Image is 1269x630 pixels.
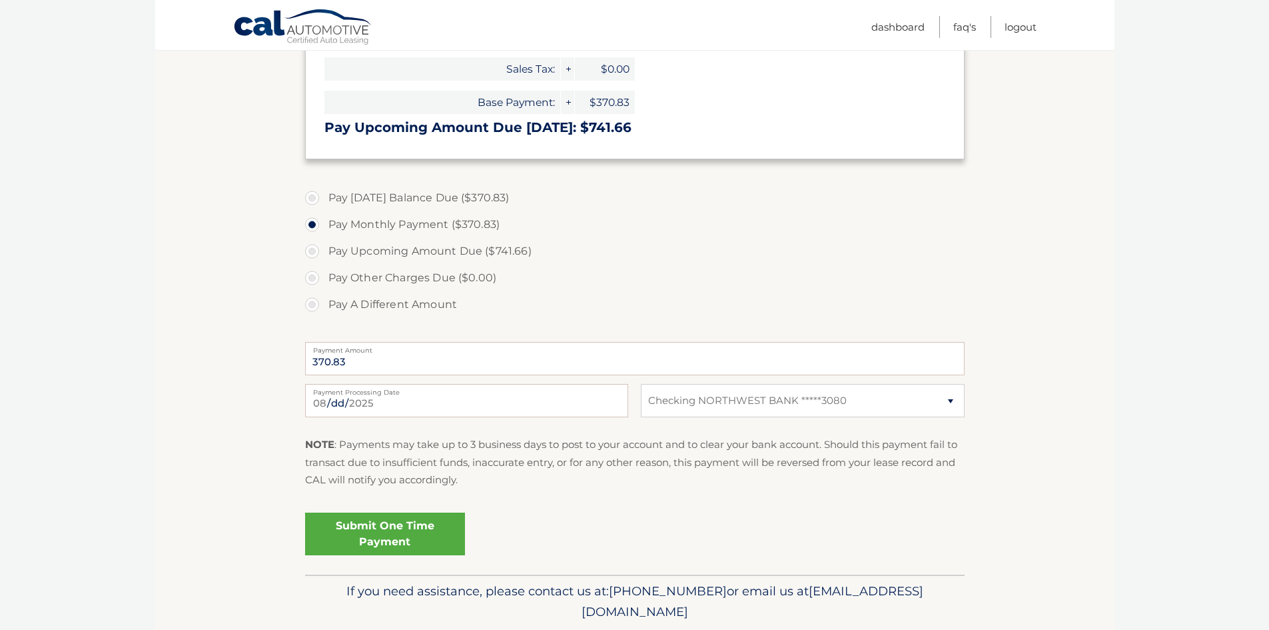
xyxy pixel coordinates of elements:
[575,91,635,114] span: $370.83
[305,436,965,489] p: : Payments may take up to 3 business days to post to your account and to clear your bank account....
[305,384,628,395] label: Payment Processing Date
[305,513,465,555] a: Submit One Time Payment
[575,57,635,81] span: $0.00
[324,119,945,136] h3: Pay Upcoming Amount Due [DATE]: $741.66
[305,438,334,451] strong: NOTE
[305,185,965,211] label: Pay [DATE] Balance Due ($370.83)
[305,342,965,375] input: Payment Amount
[305,291,965,318] label: Pay A Different Amount
[305,384,628,417] input: Payment Date
[561,91,574,114] span: +
[233,9,373,47] a: Cal Automotive
[314,581,956,623] p: If you need assistance, please contact us at: or email us at
[871,16,925,38] a: Dashboard
[305,238,965,265] label: Pay Upcoming Amount Due ($741.66)
[609,583,727,599] span: [PHONE_NUMBER]
[953,16,976,38] a: FAQ's
[305,211,965,238] label: Pay Monthly Payment ($370.83)
[324,91,560,114] span: Base Payment:
[324,57,560,81] span: Sales Tax:
[561,57,574,81] span: +
[305,342,965,353] label: Payment Amount
[1005,16,1037,38] a: Logout
[305,265,965,291] label: Pay Other Charges Due ($0.00)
